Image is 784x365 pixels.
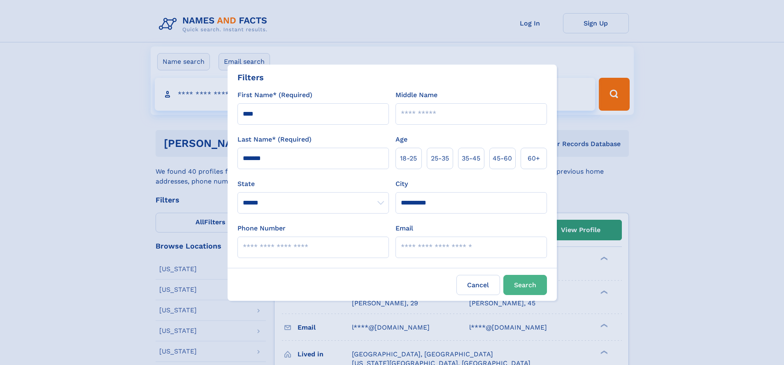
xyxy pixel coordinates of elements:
[431,153,449,163] span: 25‑35
[462,153,480,163] span: 35‑45
[395,90,437,100] label: Middle Name
[237,179,389,189] label: State
[456,275,500,295] label: Cancel
[528,153,540,163] span: 60+
[395,179,408,189] label: City
[237,90,312,100] label: First Name* (Required)
[493,153,512,163] span: 45‑60
[400,153,417,163] span: 18‑25
[237,71,264,84] div: Filters
[395,223,413,233] label: Email
[503,275,547,295] button: Search
[237,223,286,233] label: Phone Number
[237,135,312,144] label: Last Name* (Required)
[395,135,407,144] label: Age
